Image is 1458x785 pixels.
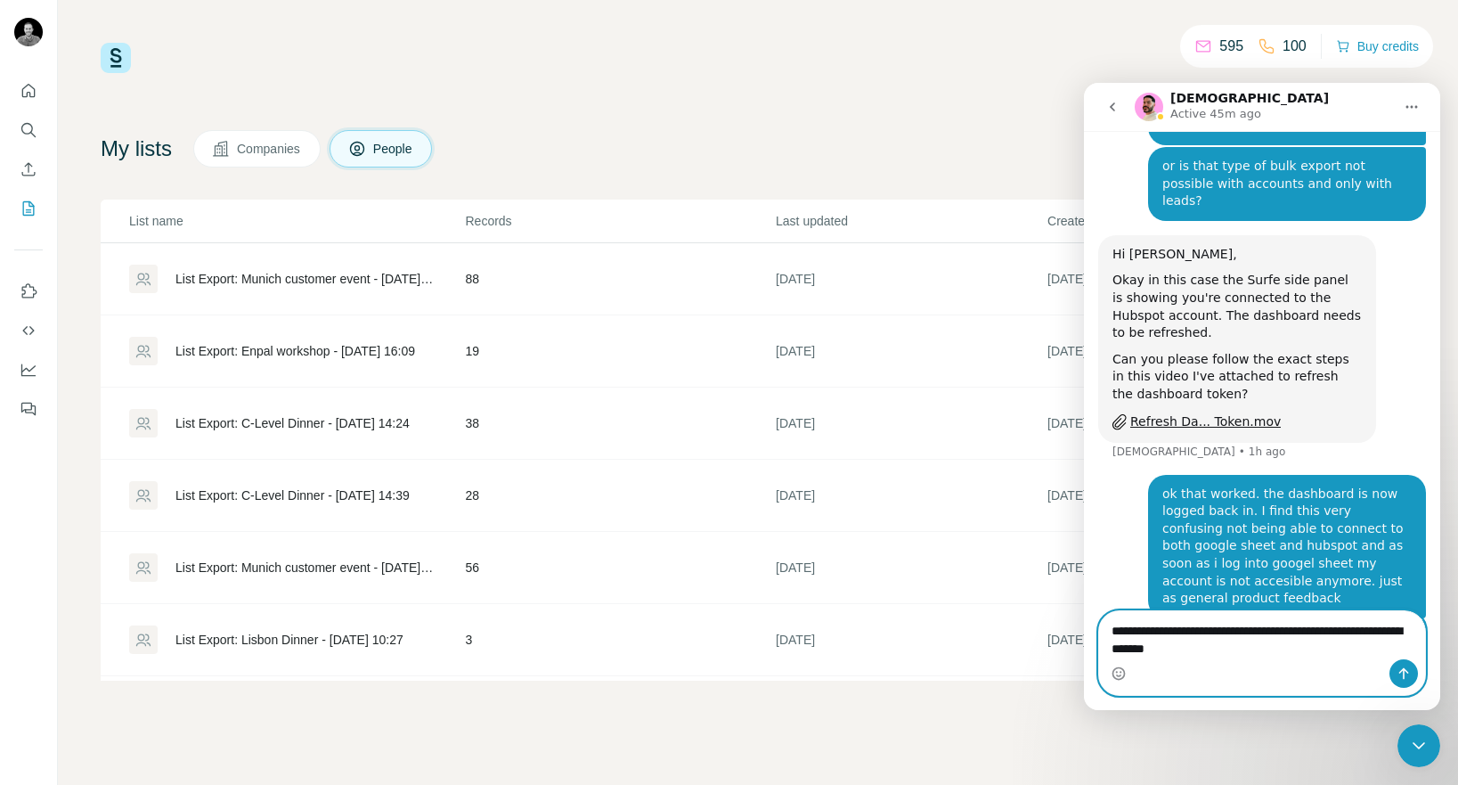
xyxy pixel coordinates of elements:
img: Surfe Logo [101,43,131,73]
td: 3 [464,604,775,676]
td: [DATE] [1047,388,1318,460]
div: List Export: C-Level Dinner - [DATE] 14:24 [175,414,410,432]
button: Feedback [14,393,43,425]
td: [DATE] [1047,243,1318,315]
div: List Export: Munich customer event - [DATE] 15:35 [175,559,435,576]
p: 595 [1219,36,1243,57]
iframe: Intercom live chat [1397,724,1440,767]
p: Records [465,212,774,230]
img: Avatar [14,18,43,46]
button: My lists [14,192,43,225]
td: [DATE] [775,315,1047,388]
td: [DATE] [1047,532,1318,604]
div: List Export: Lisbon Dinner - [DATE] 10:27 [175,631,403,649]
div: List Export: Munich customer event - [DATE] 15:11 [175,270,435,288]
p: Created at [1047,212,1317,230]
td: [DATE] [775,460,1047,532]
td: [DATE] [775,243,1047,315]
div: List Export: Enpal workshop - [DATE] 16:09 [175,342,415,360]
button: Search [14,114,43,146]
td: 88 [464,243,775,315]
td: [DATE] [1047,676,1318,748]
p: 100 [1283,36,1307,57]
td: [DATE] [775,604,1047,676]
iframe: Intercom live chat [1084,83,1440,710]
td: [DATE] [1047,460,1318,532]
td: [DATE] [1047,604,1318,676]
p: Last updated [776,212,1046,230]
td: [DATE] [775,532,1047,604]
td: 25 [464,676,775,748]
span: People [373,140,414,158]
span: Companies [237,140,302,158]
div: List Export: C-Level Dinner - [DATE] 14:39 [175,487,410,504]
button: Use Surfe API [14,315,43,347]
td: [DATE] [1047,315,1318,388]
td: 56 [464,532,775,604]
button: Dashboard [14,354,43,386]
button: Buy credits [1336,34,1419,59]
p: List name [129,212,463,230]
button: Use Surfe on LinkedIn [14,275,43,307]
td: [DATE] [775,388,1047,460]
button: Enrich CSV [14,153,43,185]
td: 28 [464,460,775,532]
h4: My lists [101,135,172,163]
button: Quick start [14,75,43,107]
td: 38 [464,388,775,460]
td: 19 [464,315,775,388]
td: [DATE] [775,676,1047,748]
